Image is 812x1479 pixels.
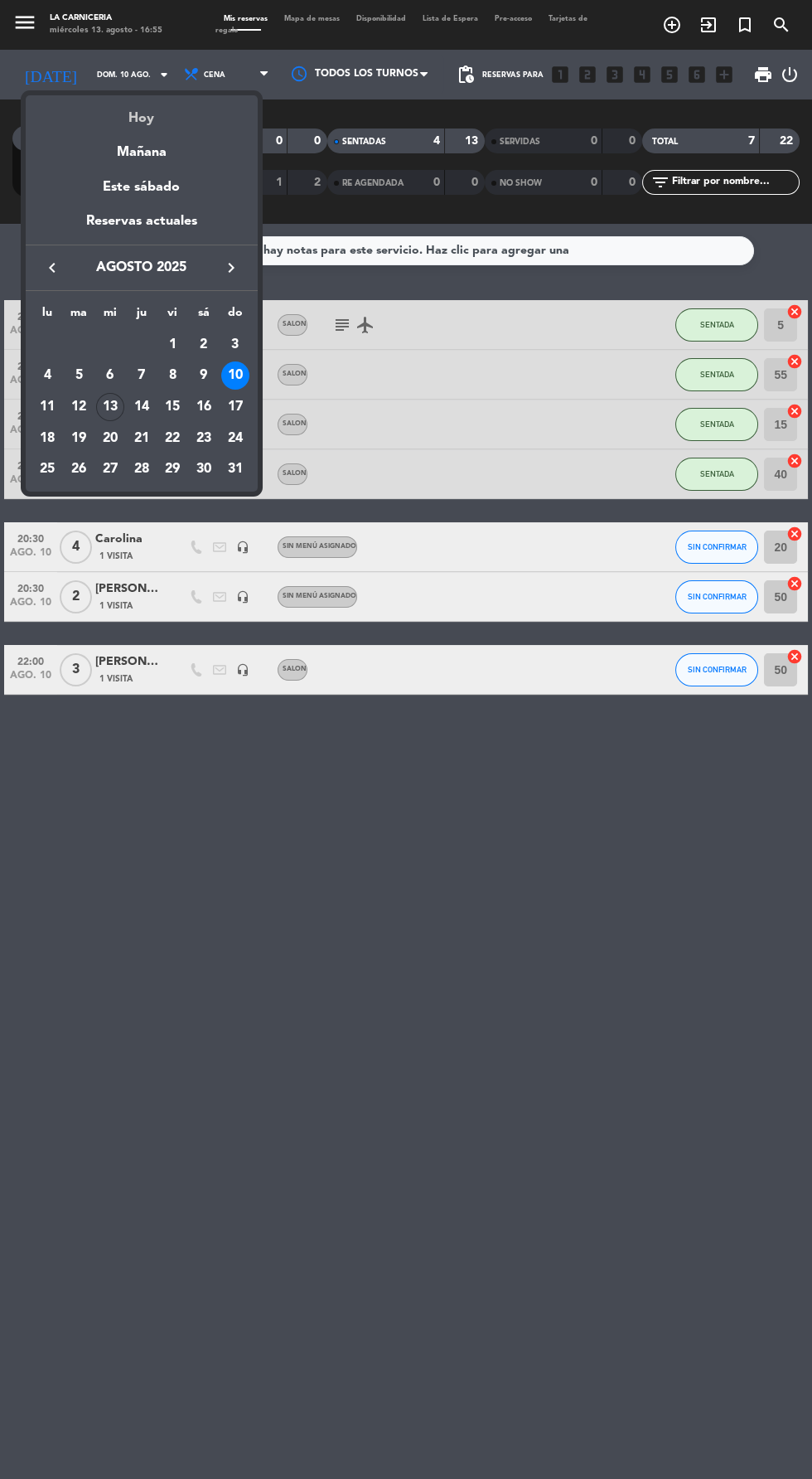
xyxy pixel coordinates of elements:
[190,361,218,390] div: 9
[33,455,61,483] div: 25
[157,453,188,485] td: 29 de agosto de 2025
[188,453,220,485] td: 30 de agosto de 2025
[128,393,156,421] div: 14
[32,453,64,485] td: 25 de agosto de 2025
[126,360,157,391] td: 7 de agosto de 2025
[126,423,157,454] td: 21 de agosto de 2025
[128,455,156,483] div: 28
[33,393,61,421] div: 11
[158,331,186,359] div: 1
[221,424,249,453] div: 24
[188,329,220,361] td: 2 de agosto de 2025
[63,423,94,454] td: 19 de agosto de 2025
[221,361,249,390] div: 10
[128,361,156,390] div: 7
[32,329,157,361] td: AGO.
[96,361,124,390] div: 6
[220,391,251,423] td: 17 de agosto de 2025
[221,393,249,421] div: 17
[188,423,220,454] td: 23 de agosto de 2025
[32,423,64,454] td: 18 de agosto de 2025
[126,303,157,329] th: jueves
[126,453,157,485] td: 28 de agosto de 2025
[63,391,94,423] td: 12 de agosto de 2025
[220,303,251,329] th: domingo
[96,424,124,453] div: 20
[32,303,64,329] th: lunes
[220,329,251,361] td: 3 de agosto de 2025
[158,455,186,483] div: 29
[220,423,251,454] td: 24 de agosto de 2025
[94,423,126,454] td: 20 de agosto de 2025
[26,164,258,211] div: Este sábado
[26,129,258,163] div: Mañana
[157,329,188,361] td: 1 de agosto de 2025
[188,391,220,423] td: 16 de agosto de 2025
[126,391,157,423] td: 14 de agosto de 2025
[220,360,251,391] td: 10 de agosto de 2025
[96,455,124,483] div: 27
[221,455,249,483] div: 31
[42,258,62,278] i: keyboard_arrow_left
[67,257,216,279] span: agosto 2025
[158,393,186,421] div: 15
[220,453,251,485] td: 31 de agosto de 2025
[157,303,188,329] th: viernes
[96,393,124,421] div: 13
[221,331,249,359] div: 3
[190,455,218,483] div: 30
[94,360,126,391] td: 6 de agosto de 2025
[157,391,188,423] td: 15 de agosto de 2025
[63,360,94,391] td: 5 de agosto de 2025
[188,360,220,391] td: 9 de agosto de 2025
[128,424,156,453] div: 21
[65,424,93,453] div: 19
[94,453,126,485] td: 27 de agosto de 2025
[190,393,218,421] div: 16
[32,391,64,423] td: 11 de agosto de 2025
[216,257,246,279] button: keyboard_arrow_right
[157,423,188,454] td: 22 de agosto de 2025
[37,257,67,279] button: keyboard_arrow_left
[221,258,241,278] i: keyboard_arrow_right
[190,424,218,453] div: 23
[33,424,61,453] div: 18
[158,361,186,390] div: 8
[63,303,94,329] th: martes
[158,424,186,453] div: 22
[26,95,258,129] div: Hoy
[94,391,126,423] td: 13 de agosto de 2025
[65,393,93,421] div: 12
[26,211,258,245] div: Reservas actuales
[190,331,218,359] div: 2
[94,303,126,329] th: miércoles
[188,303,220,329] th: sábado
[65,361,93,390] div: 5
[63,453,94,485] td: 26 de agosto de 2025
[33,361,61,390] div: 4
[32,360,64,391] td: 4 de agosto de 2025
[157,360,188,391] td: 8 de agosto de 2025
[65,455,93,483] div: 26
